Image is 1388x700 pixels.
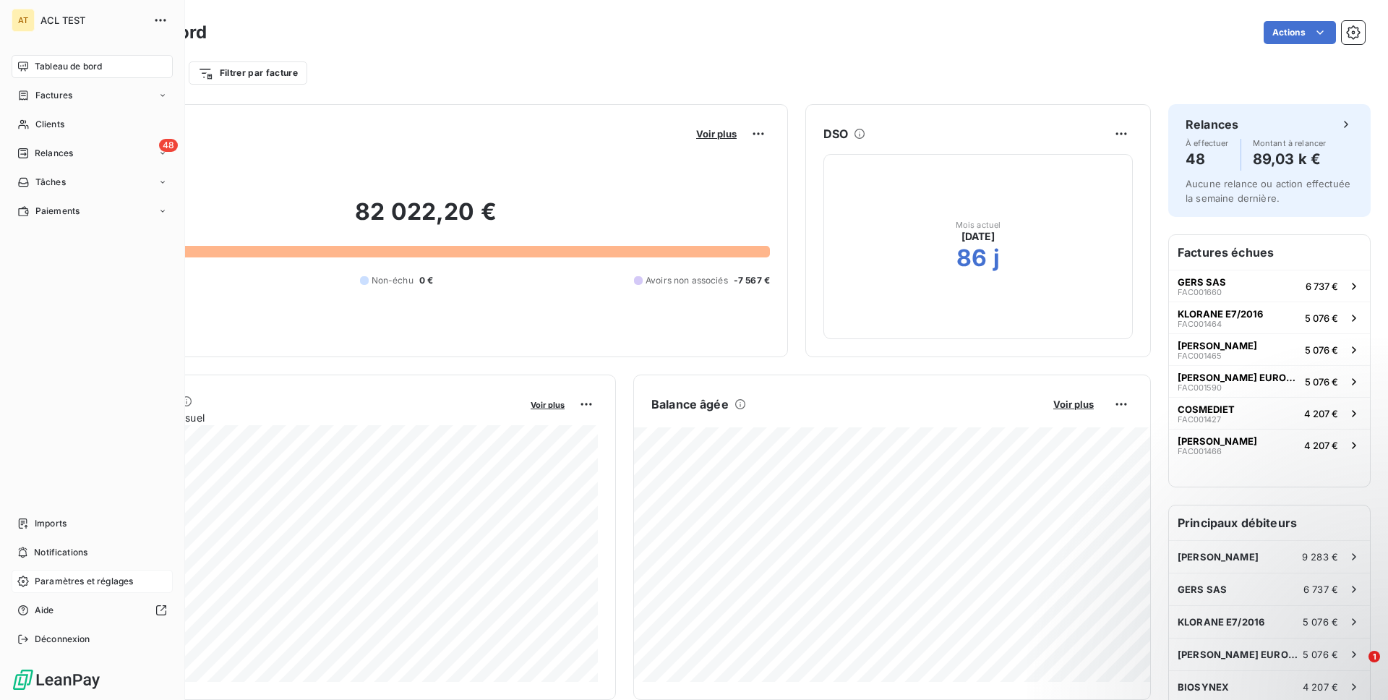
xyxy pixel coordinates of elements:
[35,60,102,73] span: Tableau de bord
[734,274,770,287] span: -7 567 €
[35,147,73,160] span: Relances
[1169,429,1370,461] button: [PERSON_NAME]FAC0014664 207 €
[956,244,987,273] h2: 86
[1186,148,1229,171] h4: 48
[1178,383,1222,392] span: FAC001590
[692,127,741,140] button: Voir plus
[1178,340,1257,351] span: [PERSON_NAME]
[35,604,54,617] span: Aide
[646,274,728,287] span: Avoirs non associés
[531,400,565,410] span: Voir plus
[1304,408,1338,419] span: 4 207 €
[1178,415,1221,424] span: FAC001427
[35,89,72,102] span: Factures
[1169,365,1370,397] button: [PERSON_NAME] EUROPE EX ORLIMANFAC0015905 076 €
[696,128,737,140] span: Voir plus
[1053,398,1094,410] span: Voir plus
[1178,288,1222,296] span: FAC001660
[1169,302,1370,333] button: KLORANE E7/2016FAC0014645 076 €
[1186,178,1350,204] span: Aucune relance ou action effectuée la semaine dernière.
[1253,139,1327,148] span: Montant à relancer
[159,139,178,152] span: 48
[1178,320,1222,328] span: FAC001464
[1169,333,1370,365] button: [PERSON_NAME]FAC0014655 076 €
[1305,376,1338,388] span: 5 076 €
[1178,551,1259,563] span: [PERSON_NAME]
[1368,651,1380,662] span: 1
[419,274,433,287] span: 0 €
[961,229,995,244] span: [DATE]
[34,546,87,559] span: Notifications
[40,14,145,26] span: ACL TEST
[1178,351,1222,360] span: FAC001465
[1178,404,1235,415] span: COSMEDIET
[82,410,520,425] span: Chiffre d'affaires mensuel
[1178,681,1229,693] span: BIOSYNEX
[12,9,35,32] div: AT
[1178,276,1226,288] span: GERS SAS
[651,396,729,413] h6: Balance âgée
[189,61,307,85] button: Filtrer par facture
[35,205,80,218] span: Paiements
[35,176,66,189] span: Tâches
[1178,308,1263,320] span: KLORANE E7/2016
[1178,447,1222,456] span: FAC001466
[526,398,569,411] button: Voir plus
[1099,560,1388,661] iframe: Intercom notifications message
[1305,344,1338,356] span: 5 076 €
[82,197,770,241] h2: 82 022,20 €
[12,599,173,622] a: Aide
[1186,116,1238,133] h6: Relances
[1169,397,1370,429] button: COSMEDIETFAC0014274 207 €
[1306,281,1338,292] span: 6 737 €
[1304,440,1338,451] span: 4 207 €
[35,575,133,588] span: Paramètres et réglages
[1169,270,1370,302] button: GERS SASFAC0016606 737 €
[1186,139,1229,148] span: À effectuer
[35,633,90,646] span: Déconnexion
[12,668,101,691] img: Logo LeanPay
[956,221,1001,229] span: Mois actuel
[35,517,67,530] span: Imports
[823,125,848,142] h6: DSO
[1302,551,1338,563] span: 9 283 €
[372,274,414,287] span: Non-échu
[1253,148,1327,171] h4: 89,03 k €
[1169,505,1370,540] h6: Principaux débiteurs
[1049,398,1098,411] button: Voir plus
[993,244,1000,273] h2: j
[1178,435,1257,447] span: [PERSON_NAME]
[1178,372,1299,383] span: [PERSON_NAME] EUROPE EX ORLIMAN
[35,118,64,131] span: Clients
[1339,651,1374,686] iframe: Intercom live chat
[1303,681,1338,693] span: 4 207 €
[1169,235,1370,270] h6: Factures échues
[1264,21,1336,44] button: Actions
[1305,312,1338,324] span: 5 076 €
